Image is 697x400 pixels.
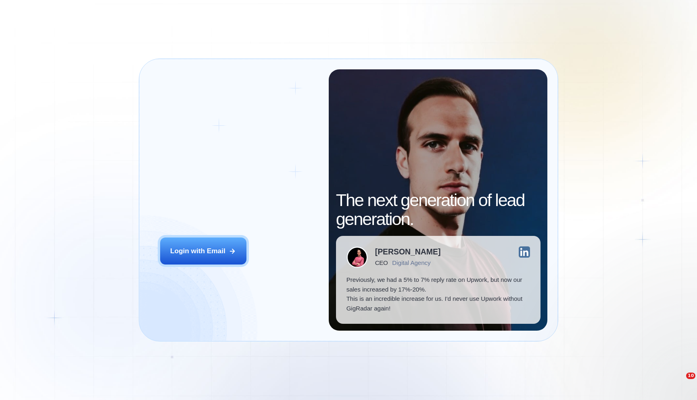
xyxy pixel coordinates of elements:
div: Digital Agency [392,259,430,266]
iframe: Intercom live chat [670,373,689,392]
button: Login with Email [160,237,246,265]
p: Previously, we had a 5% to 7% reply rate on Upwork, but now our sales increased by 17%-20%. This ... [346,275,530,313]
div: CEO [375,259,388,266]
h2: The next generation of lead generation. [336,191,540,229]
span: 10 [686,373,695,379]
div: [PERSON_NAME] [375,248,441,256]
div: Login with Email [170,246,225,256]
